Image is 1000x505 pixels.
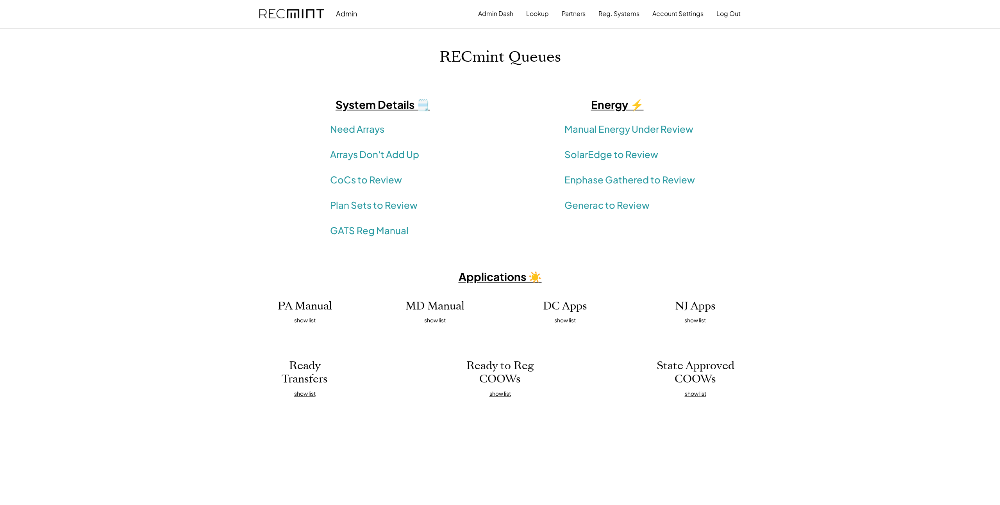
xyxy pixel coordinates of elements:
h2: Ready Transfers [266,359,344,386]
h2: DC Apps [543,300,587,313]
a: GATS Reg Manual [330,224,409,237]
a: CoCs to Review [330,173,402,187]
a: SolarEdge to Review [564,148,658,161]
h2: MD Manual [405,300,464,313]
h1: RECmint Queues [439,48,561,66]
div: Admin [336,9,357,18]
a: Arrays Don't Add Up [330,148,419,161]
h2: State Approved COOWs [656,359,734,386]
a: Generac to Review [564,199,650,212]
img: recmint-logotype%403x.png [259,9,324,19]
u: show list [424,317,446,324]
u: show list [294,390,316,397]
a: Need Arrays [330,123,384,136]
u: show list [294,317,316,324]
button: Reg. Systems [598,6,639,21]
button: Account Settings [652,6,704,21]
a: Enphase Gathered to Review [564,173,695,187]
a: Plan Sets to Review [330,199,418,212]
h3: System Details 🗒️ [285,98,480,112]
h2: NJ Apps [675,300,716,313]
u: show list [685,390,706,397]
button: Log Out [716,6,741,21]
button: Partners [562,6,586,21]
a: Manual Energy Under Review [564,123,693,136]
h3: Energy ⚡ [520,98,715,112]
h2: PA Manual [278,300,332,313]
h2: Ready to Reg COOWs [461,359,539,386]
u: show list [554,317,576,324]
u: show list [489,390,511,397]
button: Lookup [526,6,549,21]
u: show list [684,317,706,324]
button: Admin Dash [478,6,513,21]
